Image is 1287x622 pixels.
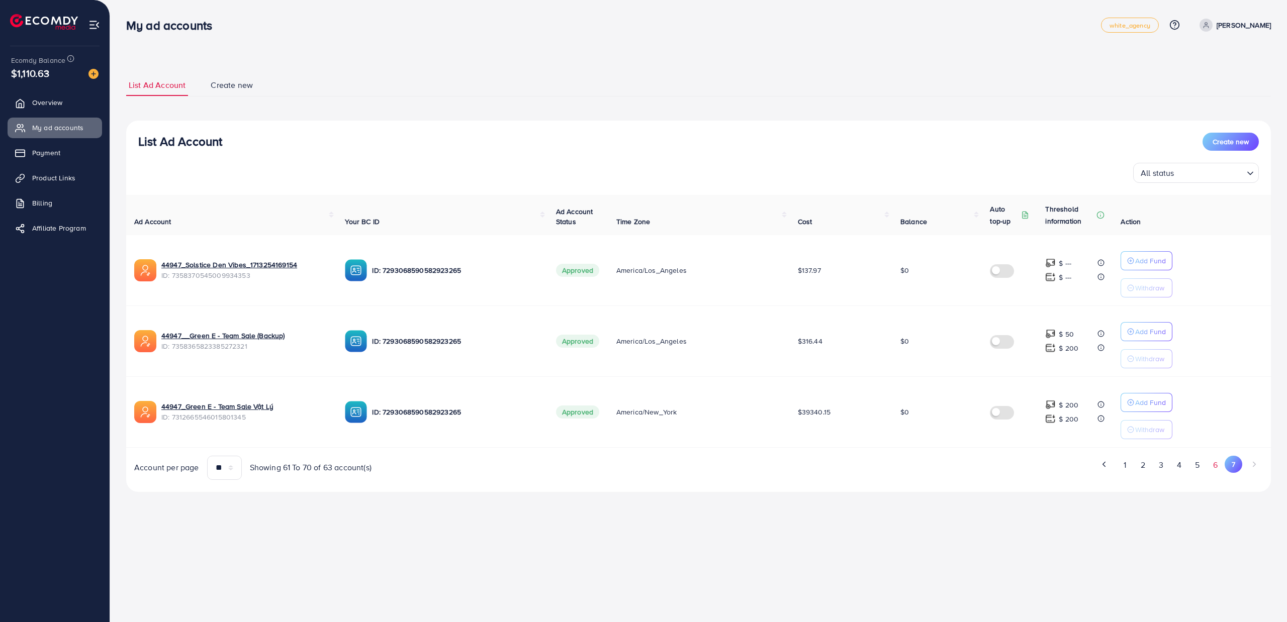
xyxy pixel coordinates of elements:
[1133,163,1259,183] div: Search for option
[1170,456,1188,474] button: Go to page 4
[8,143,102,163] a: Payment
[1121,393,1172,412] button: Add Fund
[1045,329,1056,339] img: top-up amount
[1045,203,1094,227] p: Threshold information
[138,134,222,149] h3: List Ad Account
[345,330,367,352] img: ic-ba-acc.ded83a64.svg
[8,193,102,213] a: Billing
[798,407,831,417] span: $39340.15
[161,270,329,280] span: ID: 7358370545009934353
[372,264,539,276] p: ID: 7293068590582923265
[345,401,367,423] img: ic-ba-acc.ded83a64.svg
[1135,326,1166,338] p: Add Fund
[11,55,65,65] span: Ecomdy Balance
[1045,258,1056,268] img: top-up amount
[8,118,102,138] a: My ad accounts
[1045,272,1056,282] img: top-up amount
[1045,399,1056,410] img: top-up amount
[134,462,199,473] span: Account per page
[32,223,86,233] span: Affiliate Program
[1213,137,1249,147] span: Create new
[1045,343,1056,353] img: top-up amount
[1121,322,1172,341] button: Add Fund
[616,407,677,417] span: America/New_York
[798,217,812,227] span: Cost
[134,401,156,423] img: ic-ads-acc.e4c84228.svg
[1152,456,1170,474] button: Go to page 3
[250,462,372,473] span: Showing 61 To 70 of 63 account(s)
[8,92,102,113] a: Overview
[1135,396,1166,408] p: Add Fund
[1135,255,1166,267] p: Add Fund
[1177,164,1243,180] input: Search for option
[1188,456,1207,474] button: Go to page 5
[1203,133,1259,151] button: Create new
[1059,328,1074,340] p: $ 50
[1135,282,1164,294] p: Withdraw
[1121,278,1172,297] button: Withdraw
[126,18,220,33] h3: My ad accounts
[556,206,593,227] span: Ad Account Status
[345,217,380,227] span: Your BC ID
[1059,399,1078,411] p: $ 200
[707,456,1263,474] ul: Pagination
[161,331,329,351] div: <span class='underline'>44947__Green E - Team Sale (Backup)</span></br>7358365823385272321
[990,203,1019,227] p: Auto top-up
[1139,166,1176,180] span: All status
[32,123,83,133] span: My ad accounts
[616,217,650,227] span: Time Zone
[1244,577,1279,614] iframe: Chat
[1207,456,1225,474] button: Go to page 6
[616,336,687,346] span: America/Los_Angeles
[556,405,599,419] span: Approved
[1217,19,1271,31] p: [PERSON_NAME]
[372,335,539,347] p: ID: 7293068590582923265
[900,407,909,417] span: $0
[32,97,62,108] span: Overview
[1101,18,1159,33] a: white_agency
[900,217,927,227] span: Balance
[161,331,329,341] a: 44947__Green E - Team Sale (Backup)
[900,265,909,275] span: $0
[1134,456,1152,474] button: Go to page 2
[1059,271,1071,283] p: $ ---
[161,412,329,422] span: ID: 7312665546015801345
[1196,19,1271,32] a: [PERSON_NAME]
[161,260,329,270] a: 44947_Solstice Den Vibes_1713254169154
[8,218,102,238] a: Affiliate Program
[900,336,909,346] span: $0
[1225,456,1242,473] button: Go to page 7
[161,341,329,351] span: ID: 7358365823385272321
[211,79,253,91] span: Create new
[161,401,329,422] div: <span class='underline'>44947_Green E - Team Sale Vật Lý</span></br>7312665546015801345
[1135,424,1164,436] p: Withdraw
[616,265,687,275] span: America/Los_Angeles
[8,168,102,188] a: Product Links
[161,260,329,280] div: <span class='underline'>44947_Solstice Den Vibes_1713254169154</span></br>7358370545009934353
[1059,413,1078,425] p: $ 200
[1135,353,1164,365] p: Withdraw
[556,264,599,277] span: Approved
[134,217,171,227] span: Ad Account
[1121,349,1172,368] button: Withdraw
[556,335,599,348] span: Approved
[32,173,75,183] span: Product Links
[88,19,100,31] img: menu
[798,336,822,346] span: $316.44
[129,79,186,91] span: List Ad Account
[1121,420,1172,439] button: Withdraw
[88,69,99,79] img: image
[1045,413,1056,424] img: top-up amount
[1095,456,1113,473] button: Go to previous page
[372,406,539,418] p: ID: 7293068590582923265
[1059,342,1078,354] p: $ 200
[11,66,49,80] span: $1,110.63
[345,259,367,281] img: ic-ba-acc.ded83a64.svg
[32,198,52,208] span: Billing
[1121,251,1172,270] button: Add Fund
[134,259,156,281] img: ic-ads-acc.e4c84228.svg
[798,265,821,275] span: $137.97
[1121,217,1141,227] span: Action
[1059,257,1071,269] p: $ ---
[32,148,60,158] span: Payment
